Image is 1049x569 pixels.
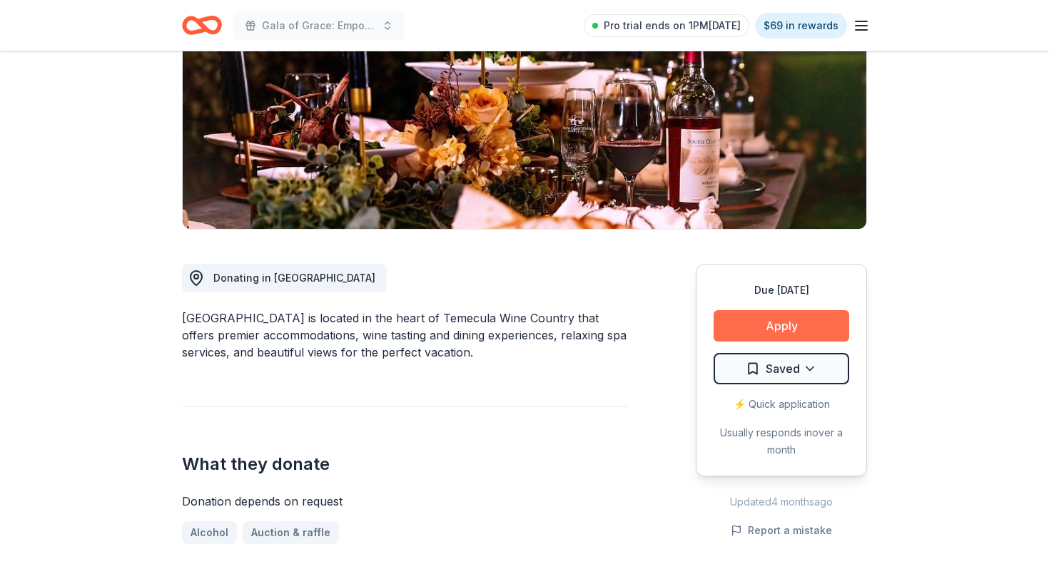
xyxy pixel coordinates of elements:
[696,493,867,511] div: Updated 4 months ago
[243,521,339,544] a: Auction & raffle
[233,11,405,40] button: Gala of Grace: Empowering Futures for El Porvenir
[714,396,849,413] div: ⚡️ Quick application
[731,522,832,539] button: Report a mistake
[604,17,741,34] span: Pro trial ends on 1PM[DATE]
[213,272,375,284] span: Donating in [GEOGRAPHIC_DATA]
[755,13,847,39] a: $69 in rewards
[714,282,849,299] div: Due [DATE]
[714,310,849,342] button: Apply
[182,521,237,544] a: Alcohol
[766,359,800,378] span: Saved
[182,493,627,510] div: Donation depends on request
[262,17,376,34] span: Gala of Grace: Empowering Futures for El Porvenir
[182,453,627,476] h2: What they donate
[182,309,627,361] div: [GEOGRAPHIC_DATA] is located in the heart of Temecula Wine Country that offers premier accommodat...
[714,424,849,458] div: Usually responds in over a month
[182,9,222,42] a: Home
[584,14,749,37] a: Pro trial ends on 1PM[DATE]
[714,353,849,384] button: Saved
